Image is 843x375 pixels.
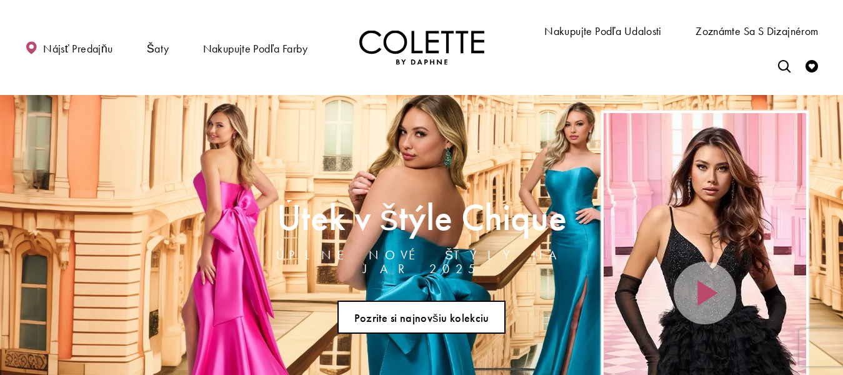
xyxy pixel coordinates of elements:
a: Zoznámte sa s dizajnérom [692,12,821,48]
font: Nájsť predajňu [43,41,112,56]
span: Nakupujte podľa udalosti [541,12,665,48]
span: Šaty [144,30,172,66]
img: Colette od Daphne [359,31,484,65]
font: Nakupujte podľa udalosti [544,24,662,38]
a: Skontrolovať zoznam želaní [802,48,821,82]
font: Pozrite si najnovšiu kolekciu [354,311,489,325]
a: Navštívte domovskú stránku [359,31,484,65]
ul: Odkazy posuvníkov [242,296,601,339]
a: Nájsť predajňu [22,30,116,66]
a: Pozrite si najnovšiu kolekciu Únik do štýlu Chique Úplne nové štýly na jar 2025 [337,301,506,334]
span: Nakupujte podľa farby [200,30,311,66]
font: Nakupujte podľa farby [203,41,307,56]
font: Zoznámte sa s dizajnérom [696,24,818,38]
a: Prepnúť vyhľadávanie [775,48,794,82]
font: Šaty [147,41,169,56]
